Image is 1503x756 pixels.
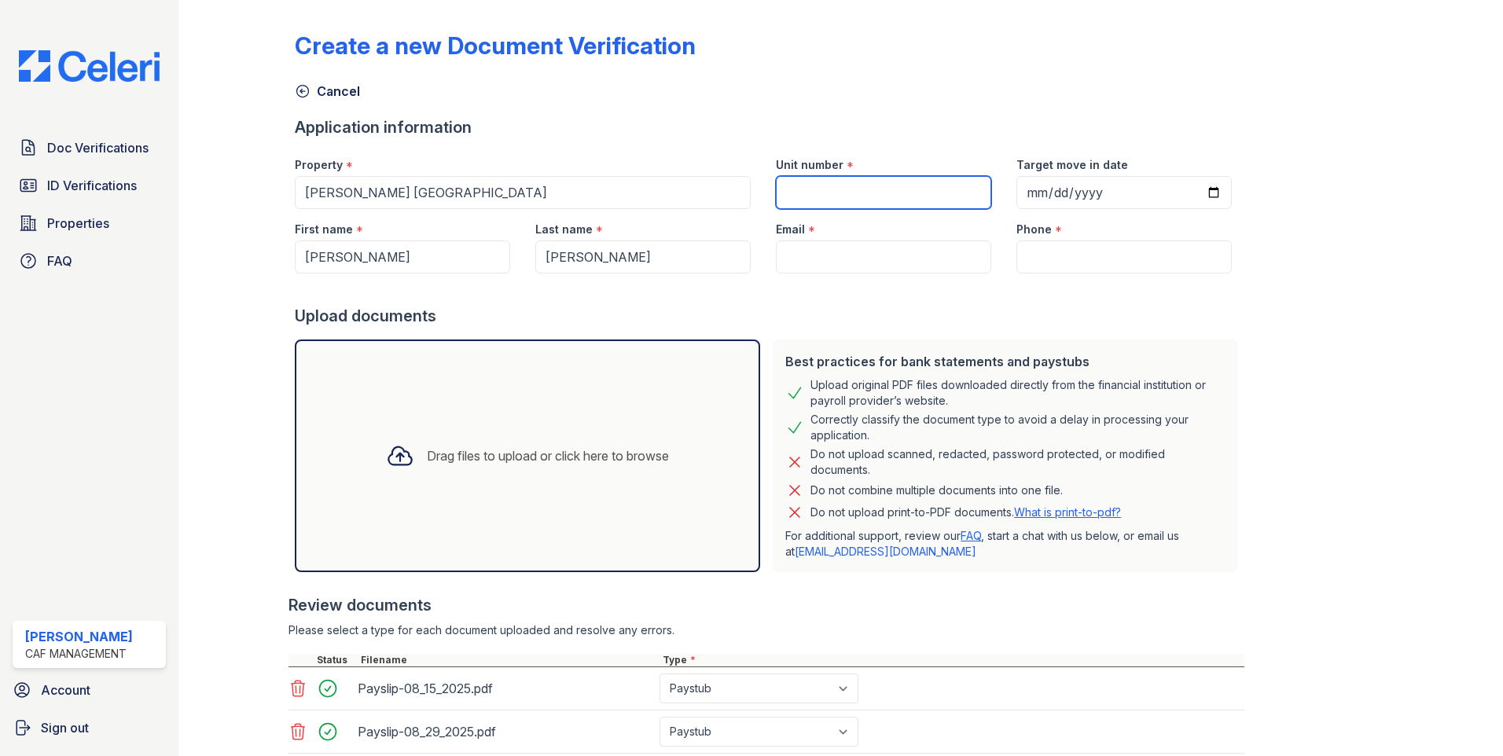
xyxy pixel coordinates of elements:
[6,712,172,743] a: Sign out
[13,207,166,239] a: Properties
[288,594,1244,616] div: Review documents
[13,245,166,277] a: FAQ
[1014,505,1121,519] a: What is print-to-pdf?
[6,674,172,706] a: Account
[776,157,843,173] label: Unit number
[961,529,981,542] a: FAQ
[1016,222,1052,237] label: Phone
[6,50,172,82] img: CE_Logo_Blue-a8612792a0a2168367f1c8372b55b34899dd931a85d93a1a3d3e32e68fde9ad4.png
[13,132,166,163] a: Doc Verifications
[288,622,1244,638] div: Please select a type for each document uploaded and resolve any errors.
[41,718,89,737] span: Sign out
[47,176,137,195] span: ID Verifications
[1016,157,1128,173] label: Target move in date
[41,681,90,699] span: Account
[295,157,343,173] label: Property
[13,170,166,201] a: ID Verifications
[810,412,1226,443] div: Correctly classify the document type to avoid a delay in processing your application.
[785,528,1226,560] p: For additional support, review our , start a chat with us below, or email us at
[295,305,1244,327] div: Upload documents
[295,82,360,101] a: Cancel
[358,719,653,744] div: Payslip-08_29_2025.pdf
[810,505,1121,520] p: Do not upload print-to-PDF documents.
[535,222,593,237] label: Last name
[776,222,805,237] label: Email
[295,31,696,60] div: Create a new Document Verification
[810,446,1226,478] div: Do not upload scanned, redacted, password protected, or modified documents.
[427,446,669,465] div: Drag files to upload or click here to browse
[358,654,660,666] div: Filename
[47,251,72,270] span: FAQ
[810,481,1063,500] div: Do not combine multiple documents into one file.
[810,377,1226,409] div: Upload original PDF files downloaded directly from the financial institution or payroll provider’...
[47,138,149,157] span: Doc Verifications
[47,214,109,233] span: Properties
[25,627,133,646] div: [PERSON_NAME]
[314,654,358,666] div: Status
[660,654,1244,666] div: Type
[785,352,1226,371] div: Best practices for bank statements and paystubs
[295,116,1244,138] div: Application information
[295,222,353,237] label: First name
[358,676,653,701] div: Payslip-08_15_2025.pdf
[25,646,133,662] div: CAF Management
[795,545,976,558] a: [EMAIL_ADDRESS][DOMAIN_NAME]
